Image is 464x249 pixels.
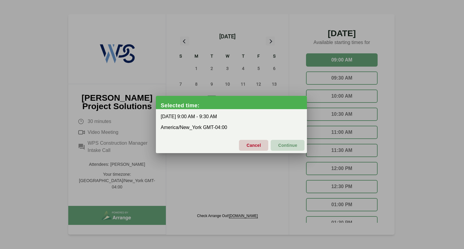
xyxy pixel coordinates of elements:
button: Cancel [239,140,268,151]
div: [DATE] 9:00 AM - 9:30 AM America/New_York GMT-04:00 [156,109,307,135]
span: Cancel [246,139,261,152]
div: Selected time: [161,102,307,109]
span: Continue [278,139,297,152]
button: Continue [271,140,304,151]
